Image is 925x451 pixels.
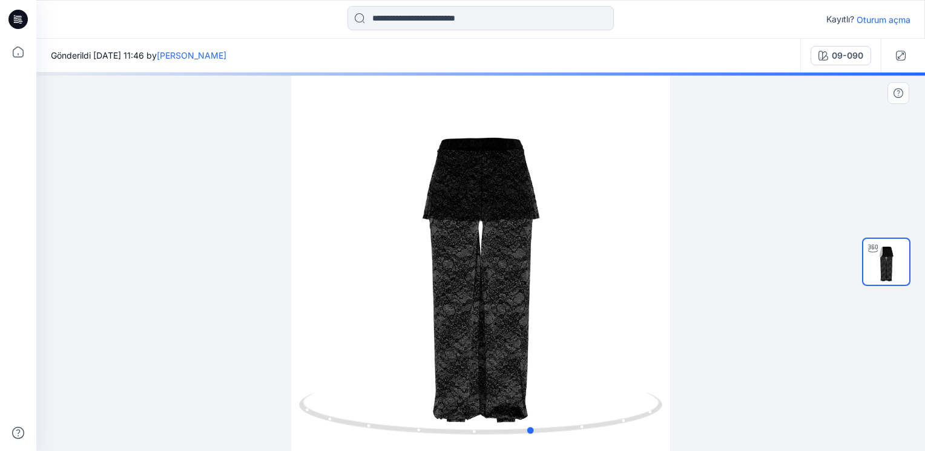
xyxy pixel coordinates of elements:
[826,12,854,27] p: Kayıtlı?
[832,49,863,62] div: 09-090
[157,50,226,60] a: [PERSON_NAME]
[51,49,226,62] span: Gönderildi [DATE] 11:46 by
[863,239,909,285] img: Arşiv
[857,13,910,26] p: Oturum açma
[811,46,871,65] button: 09-090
